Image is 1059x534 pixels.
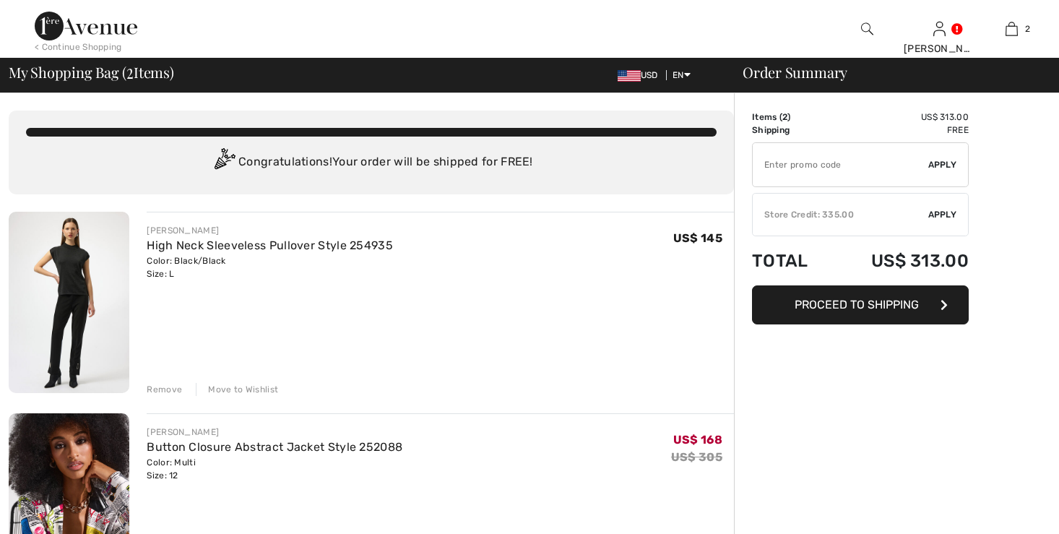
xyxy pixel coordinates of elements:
div: < Continue Shopping [35,40,122,53]
a: 2 [976,20,1047,38]
span: 2 [1025,22,1030,35]
s: US$ 305 [671,450,722,464]
span: Proceed to Shipping [795,298,919,311]
img: My Bag [1006,20,1018,38]
span: US$ 168 [673,433,722,447]
td: US$ 313.00 [831,111,969,124]
img: 1ère Avenue [35,12,137,40]
div: [PERSON_NAME] [147,224,393,237]
span: My Shopping Bag ( Items) [9,65,174,79]
span: 2 [782,112,787,122]
span: US$ 145 [673,231,722,245]
input: Promo code [753,143,928,186]
button: Proceed to Shipping [752,285,969,324]
div: Move to Wishlist [196,383,278,396]
td: Shipping [752,124,831,137]
img: US Dollar [618,70,641,82]
span: Apply [928,208,957,221]
img: High Neck Sleeveless Pullover Style 254935 [9,212,129,393]
a: Sign In [933,22,946,35]
div: [PERSON_NAME] [904,41,974,56]
td: Free [831,124,969,137]
div: Store Credit: 335.00 [753,208,928,221]
span: USD [618,70,664,80]
span: 2 [126,61,134,80]
div: Color: Black/Black Size: L [147,254,393,280]
td: US$ 313.00 [831,236,969,285]
td: Total [752,236,831,285]
div: Remove [147,383,182,396]
img: My Info [933,20,946,38]
a: Button Closure Abstract Jacket Style 252088 [147,440,402,454]
img: Congratulation2.svg [209,148,238,177]
span: Apply [928,158,957,171]
div: Color: Multi Size: 12 [147,456,402,482]
a: High Neck Sleeveless Pullover Style 254935 [147,238,393,252]
div: Congratulations! Your order will be shipped for FREE! [26,148,717,177]
img: search the website [861,20,873,38]
td: Items ( ) [752,111,831,124]
span: EN [673,70,691,80]
div: [PERSON_NAME] [147,426,402,439]
div: Order Summary [725,65,1050,79]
